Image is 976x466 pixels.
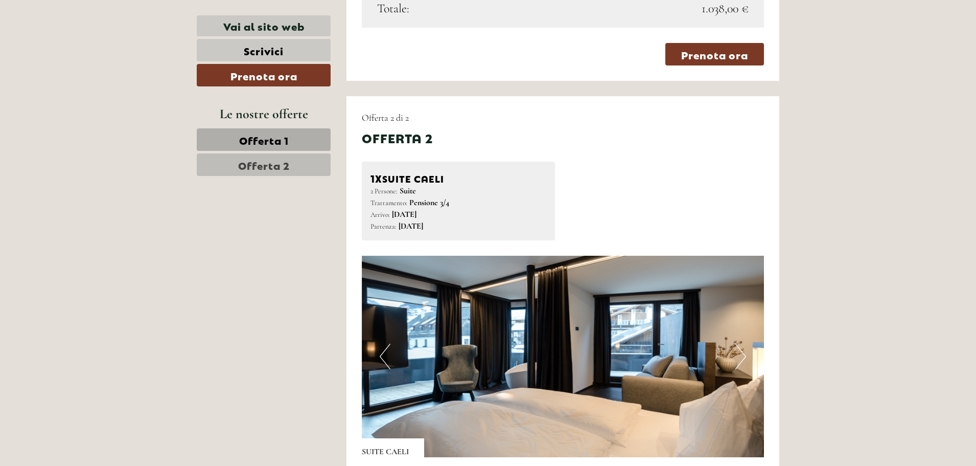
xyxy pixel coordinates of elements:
b: Suite [400,186,416,196]
img: image [362,256,764,457]
b: 1x [370,170,382,185]
b: [DATE] [392,209,416,219]
small: 2 Persone: [370,187,398,195]
small: Partenza: [370,222,397,231]
span: Offerta 2 di 2 [362,112,409,123]
small: Arrivo: [370,210,390,219]
span: Offerta 2 [238,158,290,172]
div: Offerta 2 [362,129,433,146]
span: Offerta 1 [239,132,289,147]
b: [DATE] [399,221,423,231]
a: Prenota ora [197,64,331,86]
button: Next [735,344,746,369]
b: Pensione 3/4 [409,197,449,208]
div: Le nostre offerte [197,104,331,123]
div: SUITE CAELI [362,438,424,458]
small: Trattamento: [370,198,407,207]
div: SUITE CAELI [370,170,547,185]
a: Prenota ora [665,43,764,65]
a: Scrivici [197,39,331,61]
button: Previous [380,344,390,369]
a: Vai al sito web [197,15,331,36]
